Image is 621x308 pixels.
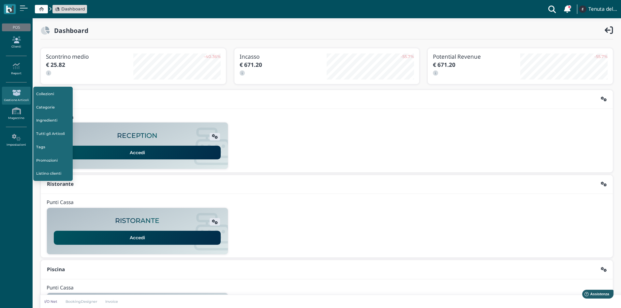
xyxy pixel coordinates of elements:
a: Invoice [101,299,123,304]
a: Tutti gli Articoli [33,128,73,140]
p: I/O Net [44,299,57,304]
h2: RECEPTION [117,132,157,139]
h4: Tenuta del Barco [588,7,617,12]
iframe: Help widget launcher [575,288,615,302]
h2: RISTORANTE [115,217,159,225]
h3: Scontrino medio [46,53,133,60]
a: BookingDesigner [61,299,101,304]
b: Ristorante [47,181,74,187]
a: Ingredienti [33,114,73,127]
b: € 671.20 [433,61,455,68]
a: Report [2,60,30,78]
b: € 671.20 [240,61,262,68]
b: Piscina [47,266,65,273]
div: POS [2,23,30,31]
a: Impostazioni [2,131,30,149]
a: Categorie [33,101,73,113]
span: Dashboard [61,6,85,12]
b: € 25.82 [46,61,65,68]
a: Promozioni [33,154,73,167]
a: Gestione Articoli [2,87,30,105]
a: Tags [33,141,73,154]
a: Collezioni [33,88,73,100]
img: logo [6,6,13,13]
a: ... Tenuta del Barco [578,1,617,17]
h4: Punti Cassa [47,200,74,205]
a: Accedi [54,146,221,159]
a: Dashboard [55,6,85,12]
a: Listino clienti [33,168,73,180]
img: ... [579,6,586,13]
h3: Incasso [240,53,327,60]
a: Clienti [2,34,30,51]
h3: Potential Revenue [433,53,520,60]
h2: Dashboard [50,27,88,34]
span: Assistenza [19,5,43,10]
h4: Punti Cassa [47,285,74,291]
a: Accedi [54,231,221,244]
a: Magazzino [2,105,30,123]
